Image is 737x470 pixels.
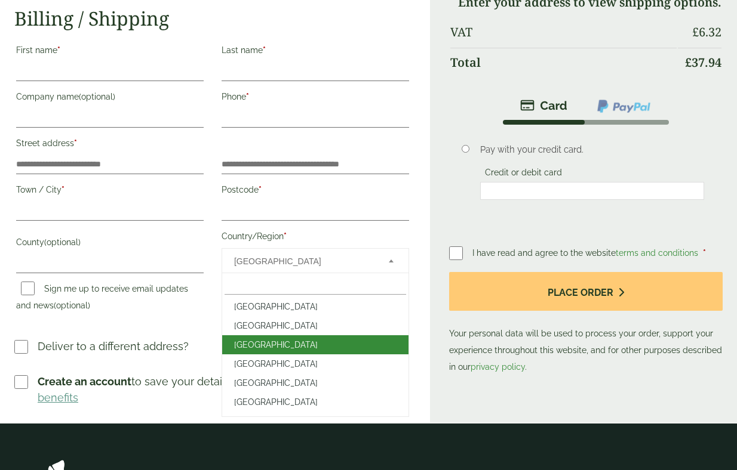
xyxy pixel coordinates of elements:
button: Place order [449,272,723,311]
label: Sign me up to receive email updates and news [16,284,188,314]
p: to save your details for next time and get [38,373,411,406]
label: Town / City [16,181,204,202]
span: (optional) [54,301,90,310]
a: account benefits [38,375,381,404]
span: France [234,249,373,274]
li: [GEOGRAPHIC_DATA] [222,412,409,431]
label: Company name [16,88,204,109]
a: privacy policy [471,362,525,372]
abbr: required [263,45,266,55]
p: Deliver to a different address? [38,338,189,354]
abbr: required [62,185,65,194]
label: Last name [222,42,409,62]
abbr: required [57,45,60,55]
iframe: Secure card payment input frame [484,185,701,196]
label: Street address [16,135,204,155]
th: VAT [450,18,677,47]
p: Pay with your credit card. [480,143,705,156]
bdi: 6.32 [692,24,721,40]
abbr: required [246,92,249,101]
strong: Create an account [38,375,131,388]
span: £ [692,24,699,40]
span: Country/Region [222,248,409,273]
abbr: required [259,185,262,194]
span: £ [685,54,692,70]
li: [GEOGRAPHIC_DATA] [222,297,409,316]
abbr: required [703,248,706,258]
label: First name [16,42,204,62]
label: Country/Region [222,228,409,248]
p: Your personal data will be used to process your order, support your experience throughout this we... [449,272,723,375]
label: Postcode [222,181,409,202]
h2: Billing / Shipping [14,7,411,30]
a: terms and conditions [616,248,698,258]
abbr: required [284,231,287,241]
th: Total [450,48,677,77]
li: [GEOGRAPHIC_DATA] [222,373,409,392]
li: [GEOGRAPHIC_DATA] [222,316,409,335]
img: ppcp-gateway.png [596,98,652,114]
li: [GEOGRAPHIC_DATA] [222,354,409,373]
bdi: 37.94 [685,54,721,70]
span: (optional) [79,92,115,101]
li: [GEOGRAPHIC_DATA] [222,392,409,412]
label: County [16,234,204,254]
label: Phone [222,88,409,109]
label: Credit or debit card [480,168,567,181]
input: Sign me up to receive email updates and news(optional) [21,282,35,295]
span: (optional) [44,237,81,247]
li: [GEOGRAPHIC_DATA] [222,335,409,354]
abbr: required [74,138,77,148]
img: stripe.png [520,98,567,113]
span: I have read and agree to the website [472,248,701,258]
